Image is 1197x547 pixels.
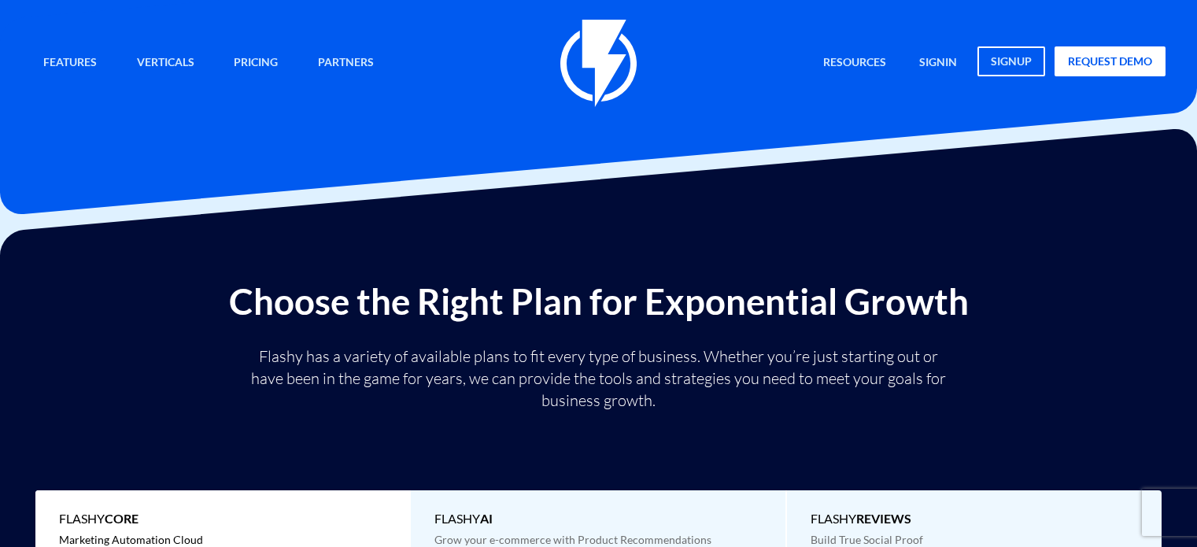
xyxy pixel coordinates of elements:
[306,46,386,80] a: Partners
[105,511,139,526] b: Core
[245,346,953,412] p: Flashy has a variety of available plans to fit every type of business. Whether you’re just starti...
[907,46,969,80] a: signin
[480,511,493,526] b: AI
[1055,46,1166,76] a: request demo
[434,510,761,528] span: Flashy
[811,533,923,546] span: Build True Social Proof
[977,46,1045,76] a: signup
[811,510,1139,528] span: Flashy
[811,46,898,80] a: Resources
[434,533,711,546] span: Grow your e-commerce with Product Recommendations
[856,511,911,526] b: REVIEWS
[125,46,206,80] a: Verticals
[59,533,203,546] span: Marketing Automation Cloud
[59,510,386,528] span: Flashy
[222,46,290,80] a: Pricing
[31,46,109,80] a: Features
[12,282,1185,321] h2: Choose the Right Plan for Exponential Growth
